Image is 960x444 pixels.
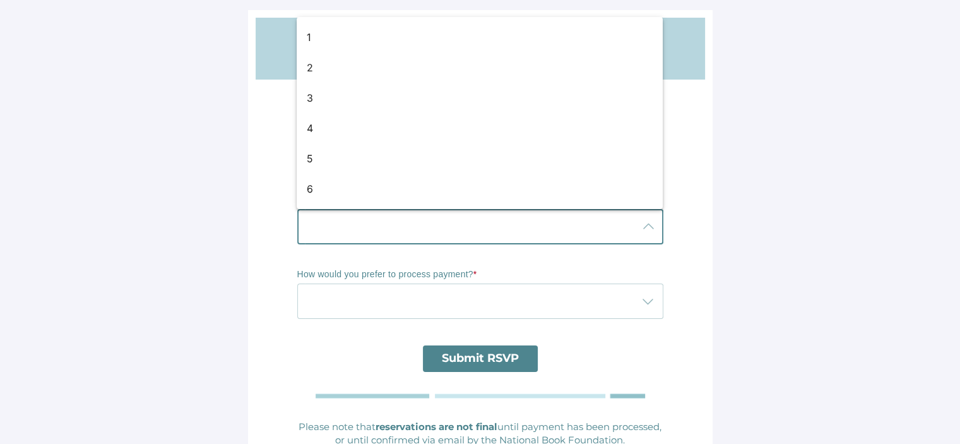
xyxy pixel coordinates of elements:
[297,120,653,145] span: To secure your space at the 76th National Book Awards Ceremony & Benefit Dinner, we ask that you ...
[304,90,657,105] strong: We're so delighted you can join us, [PERSON_NAME]!
[423,345,538,372] a: Submit RSVP
[297,268,663,281] p: How would you prefer to process payment?
[376,421,497,433] strong: reservations are not final
[297,159,539,171] span: Standard tickets are $1,750 each. Limit 6 per invitee.
[297,195,663,207] p: How many tickets would you like to reserve?
[442,351,519,365] span: Submit RSVP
